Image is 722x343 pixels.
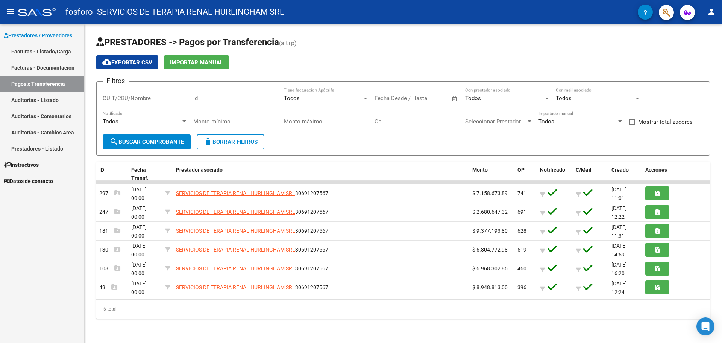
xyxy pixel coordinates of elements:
[131,280,147,295] span: [DATE] 00:00
[176,209,328,215] span: 30691207567
[517,247,526,253] span: 519
[164,55,229,69] button: Importar Manual
[59,4,93,20] span: - fosforo
[131,224,147,239] span: [DATE] 00:00
[375,95,399,102] input: Start date
[514,162,537,187] datatable-header-cell: OP
[465,118,526,125] span: Seleccionar Prestador
[517,284,526,290] span: 396
[103,134,191,149] button: Buscar Comprobante
[517,265,526,271] span: 460
[176,265,328,271] span: 30691207567
[102,59,152,66] span: Exportar CSV
[450,95,459,103] button: Open calendar
[472,284,508,290] span: $ 8.948.813,00
[4,161,39,169] span: Instructivos
[465,95,481,102] span: Todos
[538,118,554,125] span: Todos
[406,95,442,102] input: End date
[537,162,573,187] datatable-header-cell: Notificado
[472,228,508,234] span: $ 9.377.193,80
[611,262,627,276] span: [DATE] 16:20
[472,190,508,196] span: $ 7.158.673,89
[203,137,212,146] mat-icon: delete
[642,162,710,187] datatable-header-cell: Acciones
[131,262,147,276] span: [DATE] 00:00
[99,284,117,290] span: 49
[109,137,118,146] mat-icon: search
[99,190,120,196] span: 297
[611,280,627,295] span: [DATE] 12:24
[176,247,328,253] span: 30691207567
[96,37,279,47] span: PRESTADORES -> Pagos por Transferencia
[176,284,328,290] span: 30691207567
[576,167,592,173] span: C/Mail
[102,58,111,67] mat-icon: cloud_download
[611,186,627,201] span: [DATE] 11:01
[170,59,223,66] span: Importar Manual
[611,224,627,239] span: [DATE] 11:31
[517,190,526,196] span: 741
[540,167,565,173] span: Notificado
[103,118,118,125] span: Todos
[99,209,120,215] span: 247
[176,167,223,173] span: Prestador asociado
[103,76,129,86] h3: Filtros
[109,139,184,145] span: Buscar Comprobante
[472,265,508,271] span: $ 6.968.302,86
[173,162,469,187] datatable-header-cell: Prestador asociado
[131,243,147,258] span: [DATE] 00:00
[176,284,295,290] span: SERVICIOS DE TERAPIA RENAL HURLINGHAM SRL
[608,162,642,187] datatable-header-cell: Creado
[176,228,295,234] span: SERVICIOS DE TERAPIA RENAL HURLINGHAM SRL
[4,177,53,185] span: Datos de contacto
[99,247,120,253] span: 130
[517,167,525,173] span: OP
[472,209,508,215] span: $ 2.680.647,32
[707,7,716,16] mat-icon: person
[573,162,608,187] datatable-header-cell: C/Mail
[99,228,120,234] span: 181
[176,228,328,234] span: 30691207567
[469,162,514,187] datatable-header-cell: Monto
[6,7,15,16] mat-icon: menu
[556,95,572,102] span: Todos
[176,265,295,271] span: SERVICIOS DE TERAPIA RENAL HURLINGHAM SRL
[131,205,147,220] span: [DATE] 00:00
[176,247,295,253] span: SERVICIOS DE TERAPIA RENAL HURLINGHAM SRL
[96,300,710,319] div: 6 total
[279,40,297,47] span: (alt+p)
[472,247,508,253] span: $ 6.804.772,98
[4,31,72,40] span: Prestadores / Proveedores
[176,190,328,196] span: 30691207567
[472,167,488,173] span: Monto
[99,167,104,173] span: ID
[96,162,128,187] datatable-header-cell: ID
[203,139,258,145] span: Borrar Filtros
[517,228,526,234] span: 628
[611,243,627,258] span: [DATE] 14:59
[284,95,300,102] span: Todos
[638,117,693,127] span: Mostrar totalizadores
[99,265,120,271] span: 108
[176,190,295,196] span: SERVICIOS DE TERAPIA RENAL HURLINGHAM SRL
[128,162,162,187] datatable-header-cell: Fecha Transf.
[197,134,264,149] button: Borrar Filtros
[176,209,295,215] span: SERVICIOS DE TERAPIA RENAL HURLINGHAM SRL
[696,317,714,335] div: Open Intercom Messenger
[645,167,667,173] span: Acciones
[96,55,158,69] button: Exportar CSV
[611,205,627,220] span: [DATE] 12:22
[93,4,284,20] span: - SERVICIOS DE TERAPIA RENAL HURLINGHAM SRL
[131,186,147,201] span: [DATE] 00:00
[131,167,149,181] span: Fecha Transf.
[517,209,526,215] span: 691
[611,167,629,173] span: Creado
